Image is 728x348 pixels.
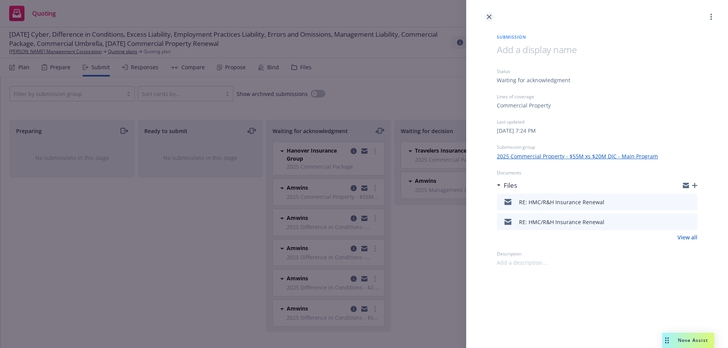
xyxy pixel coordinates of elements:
[497,34,697,40] span: Submission
[675,217,681,226] button: download file
[497,169,697,176] div: Documents
[497,76,570,84] div: Waiting for acknowledgment
[497,119,697,125] div: Last updated
[485,12,494,21] a: close
[497,68,697,75] div: Status
[678,337,708,343] span: Nova Assist
[675,197,681,207] button: download file
[497,93,697,100] div: Lines of coverage
[687,197,694,207] button: preview file
[497,152,658,160] a: 2025 Commercial Property - $55M xs $20M DIC - Main Program
[497,181,517,190] div: Files
[497,101,551,109] div: Commercial Property
[504,181,517,190] h3: Files
[677,233,697,241] a: View all
[497,250,697,257] div: Description
[497,144,697,150] div: Submission group
[519,218,604,226] div: RE: HMC/R&H Insurance Renewal
[707,12,716,21] a: more
[687,217,694,226] button: preview file
[519,198,604,206] div: RE: HMC/R&H Insurance Renewal
[497,127,536,135] div: [DATE] 7:24 PM
[662,333,714,348] button: Nova Assist
[662,333,672,348] div: Drag to move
